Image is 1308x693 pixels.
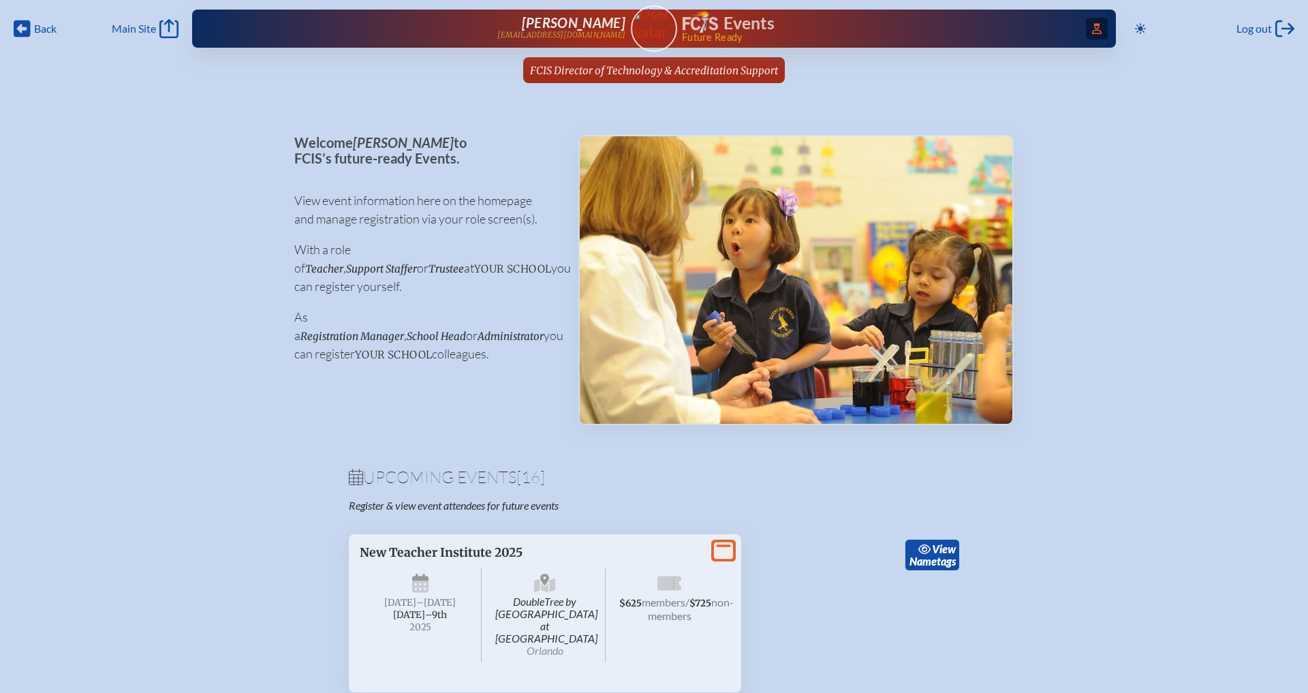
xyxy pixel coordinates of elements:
[478,330,544,343] span: Administrator
[346,262,417,275] span: Support Staffer
[371,622,470,632] span: 2025
[642,596,685,609] span: members
[522,14,625,31] span: [PERSON_NAME]
[429,262,464,275] span: Trustee
[685,596,689,609] span: /
[484,568,606,662] span: DoubleTree by [GEOGRAPHIC_DATA] at [GEOGRAPHIC_DATA]
[416,597,456,609] span: –[DATE]
[527,644,563,657] span: Orlando
[648,596,734,622] span: non-members
[349,499,708,512] p: Register & view event attendees for future events
[474,262,551,275] span: your school
[360,545,703,560] p: New Teacher Institute 2025
[294,308,557,363] p: As a , or you can register colleagues.
[300,330,404,343] span: Registration Manager
[516,467,545,487] span: [16]
[619,598,642,609] span: $625
[530,64,778,77] span: FCIS Director of Technology & Accreditation Support
[393,609,447,621] span: [DATE]–⁠9th
[905,540,959,571] a: viewNametags
[353,134,454,151] span: [PERSON_NAME]
[112,19,178,38] a: Main Site
[525,57,783,83] a: FCIS Director of Technology & Accreditation Support
[355,348,432,361] span: your school
[236,15,625,42] a: [PERSON_NAME][EMAIL_ADDRESS][DOMAIN_NAME]
[294,135,557,166] p: Welcome to FCIS’s future-ready Events.
[689,598,711,609] span: $725
[683,11,1072,42] div: FCIS Events — Future ready
[932,542,956,555] span: view
[631,5,677,52] a: User Avatar
[34,22,57,35] span: Back
[294,241,557,296] p: With a role of , or at you can register yourself.
[407,330,466,343] span: School Head
[305,262,343,275] span: Teacher
[384,597,416,609] span: [DATE]
[112,22,156,35] span: Main Site
[682,33,1072,42] span: Future Ready
[1236,22,1272,35] span: Log out
[349,469,959,485] h1: Upcoming Events
[580,136,1012,424] img: Events
[497,31,625,40] p: [EMAIL_ADDRESS][DOMAIN_NAME]
[625,5,683,41] img: User Avatar
[294,191,557,228] p: View event information here on the homepage and manage registration via your role screen(s).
